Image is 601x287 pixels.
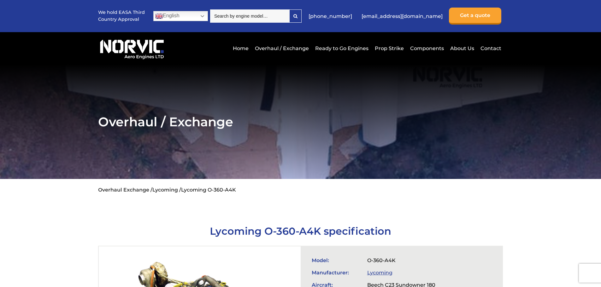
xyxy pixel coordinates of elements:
td: Manufacturer: [309,267,364,279]
a: Home [231,41,250,56]
a: About Us [449,41,476,56]
a: Get a quote [449,8,501,25]
a: Overhaul / Exchange [253,41,310,56]
a: English [153,11,208,21]
li: Lycoming O-360-A4K [181,187,236,193]
img: Norvic Aero Engines logo [98,37,166,60]
a: Contact [479,41,501,56]
a: Lycoming / [152,187,181,193]
a: [PHONE_NUMBER] [305,9,355,24]
h2: Overhaul / Exchange [98,114,503,129]
a: Lycoming [367,270,392,276]
h1: Lycoming O-360-A4K specification [98,225,503,237]
img: en [155,12,163,20]
td: Model: [309,254,364,267]
a: Prop Strike [373,41,405,56]
a: [EMAIL_ADDRESS][DOMAIN_NAME] [358,9,446,24]
p: We hold EASA Third Country Approval [98,9,145,23]
input: Search by engine model… [210,9,289,23]
a: Components [409,41,445,56]
a: Overhaul Exchange / [98,187,152,193]
td: O-360-A4K [364,254,466,267]
a: Ready to Go Engines [314,41,370,56]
